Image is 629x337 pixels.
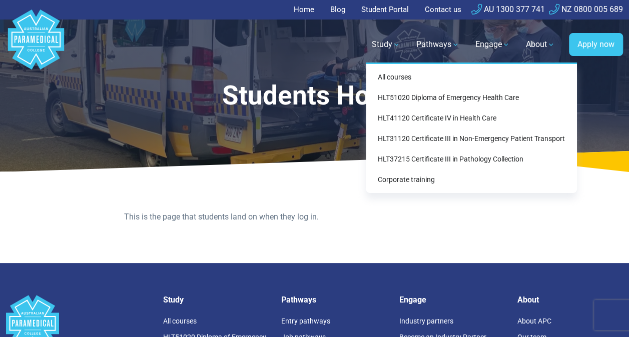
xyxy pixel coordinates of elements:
[517,317,551,325] a: About APC
[370,68,573,86] a: All courses
[370,129,573,148] a: HLT31120 Certificate III in Non-Emergency Patient Transport
[370,150,573,168] a: HLT37215 Certificate III in Pathology Collection
[410,30,465,58] a: Pathways
[569,33,623,56] a: Apply now
[469,30,516,58] a: Engage
[517,295,623,304] h5: About
[366,30,406,58] a: Study
[370,88,573,107] a: HLT51020 Diploma of Emergency Health Care
[6,19,66,70] a: Australian Paramedical College
[163,295,269,304] h5: Study
[399,317,453,325] a: Industry partners
[471,4,545,14] a: AU 1300 377 741
[366,62,577,193] div: Study
[124,211,505,223] p: This is the page that students land on when they log in.
[163,317,197,325] a: All courses
[370,109,573,127] a: HLT41120 Certificate IV in Health Care
[281,295,387,304] h5: Pathways
[281,317,330,325] a: Entry pathways
[520,30,561,58] a: About
[370,170,573,189] a: Corporate training
[549,4,623,14] a: NZ 0800 005 689
[399,295,505,304] h5: Engage
[83,80,546,111] h1: Students Home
